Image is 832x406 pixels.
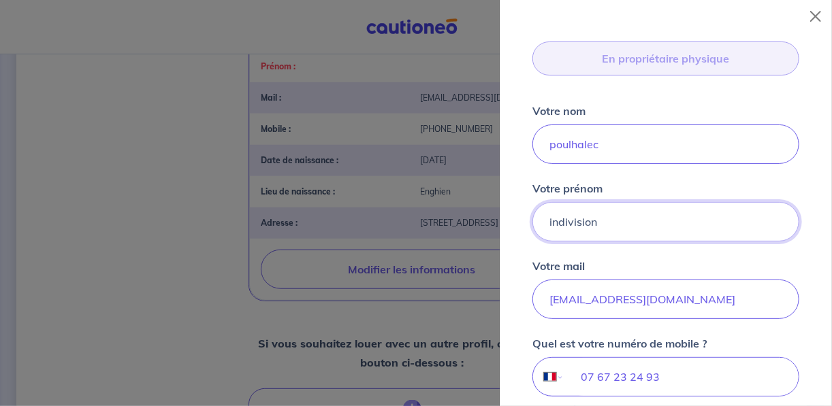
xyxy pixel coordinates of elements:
p: Votre mail [532,258,585,274]
input: John [532,202,799,241]
input: 08 09 89 09 09 [564,358,799,396]
p: Votre nom [532,103,586,119]
input: mail@mail.com [532,280,799,319]
input: category-placeholder [532,41,799,75]
input: Doe [532,124,799,164]
p: Votre prénom [532,180,603,197]
p: Quel est votre numéro de mobile ? [532,335,707,352]
button: Close [805,5,827,27]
